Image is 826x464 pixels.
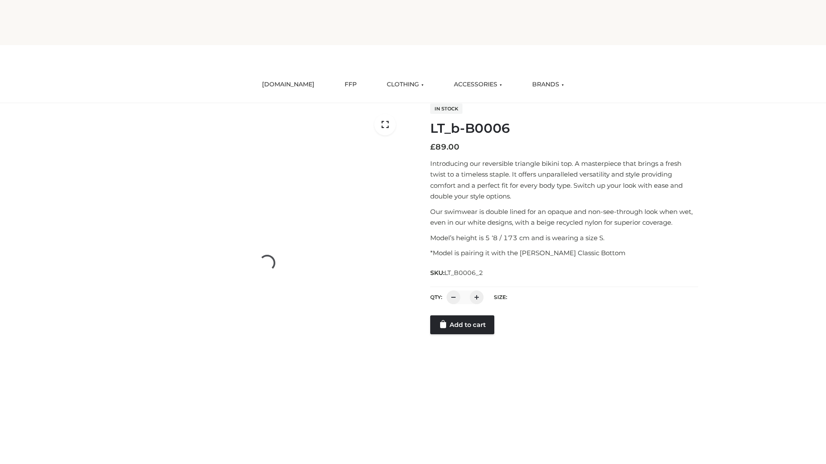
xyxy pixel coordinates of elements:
p: Model’s height is 5 ‘8 / 173 cm and is wearing a size S. [430,232,698,244]
span: £ [430,142,435,152]
p: *Model is pairing it with the [PERSON_NAME] Classic Bottom [430,247,698,259]
h1: LT_b-B0006 [430,121,698,136]
a: Add to cart [430,315,494,334]
a: CLOTHING [380,75,430,94]
p: Our swimwear is double lined for an opaque and non-see-through look when wet, even in our white d... [430,206,698,228]
label: Size: [494,294,507,300]
p: Introducing our reversible triangle bikini top. A masterpiece that brings a fresh twist to a time... [430,158,698,202]
a: [DOMAIN_NAME] [256,75,321,94]
span: SKU: [430,268,484,278]
a: BRANDS [526,75,570,94]
a: FFP [338,75,363,94]
span: In stock [430,104,462,114]
span: LT_B0006_2 [444,269,483,277]
label: QTY: [430,294,442,300]
bdi: 89.00 [430,142,459,152]
a: ACCESSORIES [447,75,509,94]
